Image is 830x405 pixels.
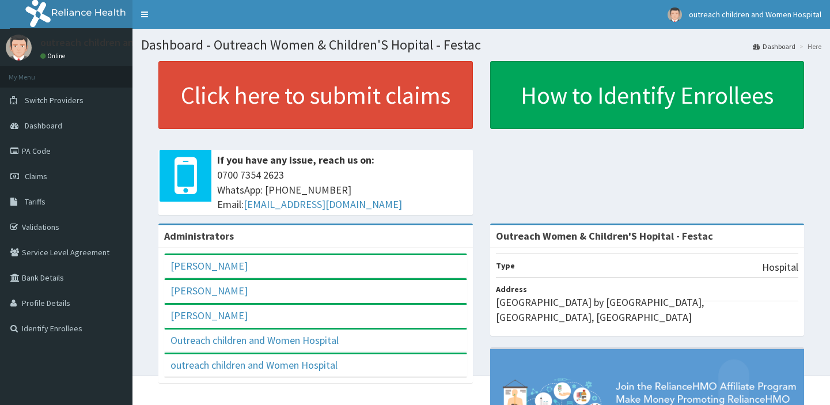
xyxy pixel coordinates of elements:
a: [PERSON_NAME] [170,309,248,322]
span: 0700 7354 2623 WhatsApp: [PHONE_NUMBER] Email: [217,168,467,212]
b: Type [496,260,515,271]
a: How to Identify Enrollees [490,61,805,129]
b: Address [496,284,527,294]
span: Switch Providers [25,95,84,105]
a: Online [40,52,68,60]
a: [EMAIL_ADDRESS][DOMAIN_NAME] [244,198,402,211]
img: User Image [6,35,32,60]
span: Dashboard [25,120,62,131]
b: If you have any issue, reach us on: [217,153,374,166]
li: Here [797,41,821,51]
b: Administrators [164,229,234,243]
a: Click here to submit claims [158,61,473,129]
span: outreach children and Women Hospital [689,9,821,20]
p: Hospital [762,260,798,275]
a: outreach children and Women Hospital [170,358,338,372]
a: Dashboard [753,41,795,51]
a: [PERSON_NAME] [170,284,248,297]
span: Claims [25,171,47,181]
a: Outreach children and Women Hospital [170,334,339,347]
img: User Image [668,7,682,22]
span: Tariffs [25,196,46,207]
strong: Outreach Women & Children'S Hopital - Festac [496,229,713,243]
p: outreach children and Women Hospital [40,37,215,48]
a: [PERSON_NAME] [170,259,248,272]
h1: Dashboard - Outreach Women & Children'S Hopital - Festac [141,37,821,52]
p: [GEOGRAPHIC_DATA] by [GEOGRAPHIC_DATA], [GEOGRAPHIC_DATA], [GEOGRAPHIC_DATA] [496,295,799,324]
